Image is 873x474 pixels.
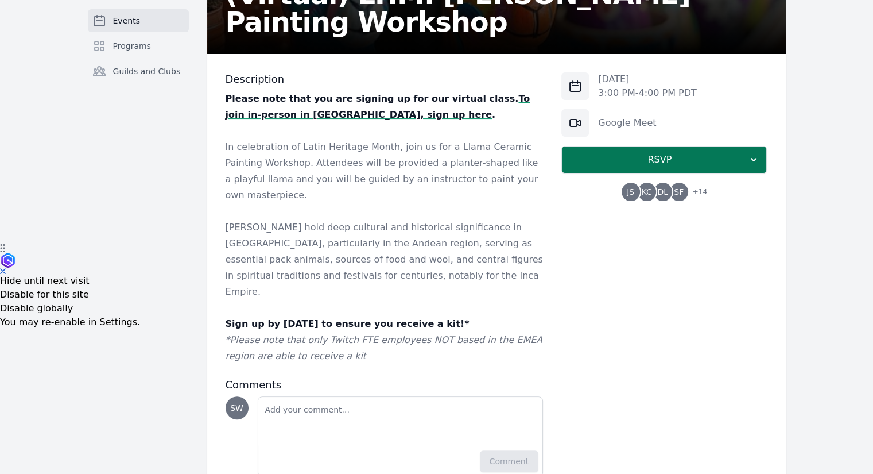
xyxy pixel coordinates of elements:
[88,60,189,83] a: Guilds and Clubs
[226,139,544,203] p: In celebration of Latin Heritage Month, join us for a Llama Ceramic Painting Workshop. Attendees ...
[686,185,707,201] span: + 14
[627,188,634,196] span: JS
[226,378,544,392] h3: Comments
[642,188,652,196] span: KC
[598,117,656,128] a: Google Meet
[674,188,684,196] span: SF
[598,72,697,86] p: [DATE]
[598,86,697,100] p: 3:00 PM - 4:00 PM PDT
[561,146,767,174] button: RSVP
[88,9,189,101] nav: Sidebar
[230,404,243,412] span: SW
[113,15,140,26] span: Events
[226,318,470,329] strong: Sign up by [DATE] to ensure you receive a kit!*
[492,109,495,120] strong: .
[480,450,539,472] button: Comment
[571,153,748,167] span: RSVP
[113,65,181,77] span: Guilds and Clubs
[657,188,668,196] span: DL
[88,9,189,32] a: Events
[226,334,543,361] em: *Please note that only Twitch FTE employees NOT based in the EMEA region are able to receive a kit
[88,34,189,57] a: Programs
[226,72,544,86] h3: Description
[226,219,544,300] p: [PERSON_NAME] hold deep cultural and historical significance in [GEOGRAPHIC_DATA], particularly i...
[226,93,519,104] strong: Please note that you are signing up for our virtual class.
[113,40,151,52] span: Programs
